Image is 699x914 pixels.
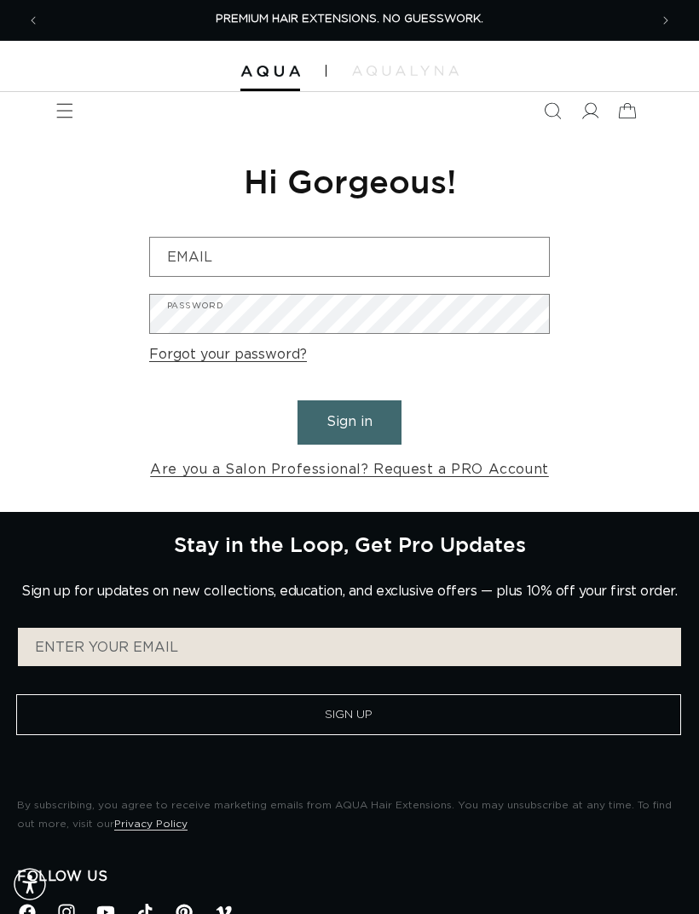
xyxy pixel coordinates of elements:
[14,2,52,39] button: Previous announcement
[216,14,483,25] span: PREMIUM HAIR EXTENSIONS. NO GUESSWORK.
[17,796,682,833] p: By subscribing, you agree to receive marketing emails from AQUA Hair Extensions. You may unsubscr...
[21,583,677,600] p: Sign up for updates on new collections, education, and exclusive offers — plus 10% off your first...
[150,238,549,276] input: Email
[16,694,681,735] button: Sign Up
[114,819,188,829] a: Privacy Policy
[352,66,459,76] img: aqualyna.com
[18,628,681,666] input: ENTER YOUR EMAIL
[150,457,549,482] a: Are you a Salon Professional? Request a PRO Account
[46,92,84,129] summary: Menu
[149,160,550,202] h1: Hi Gorgeous!
[149,342,307,367] a: Forgot your password?
[298,400,401,444] button: Sign in
[240,66,300,78] img: Aqua Hair Extensions
[647,2,685,39] button: Next announcement
[534,92,571,129] summary: Search
[174,532,526,556] h2: Stay in the Loop, Get Pro Updates
[614,832,699,914] iframe: Chat Widget
[17,868,682,886] h2: Follow Us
